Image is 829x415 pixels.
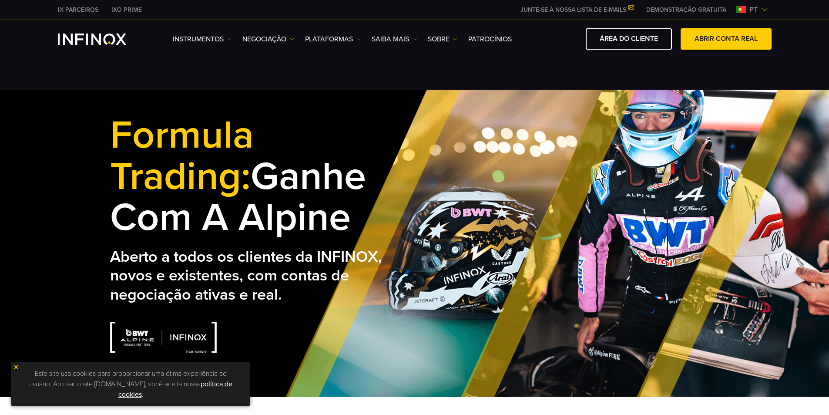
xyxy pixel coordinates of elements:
img: yellow close icon [13,364,19,370]
span: Formula Trading: [110,111,254,200]
a: PLATAFORMAS [305,34,361,44]
a: INFINOX MENU [640,5,733,14]
a: Instrumentos [173,34,232,44]
a: SOBRE [428,34,457,44]
a: INFINOX [51,5,105,14]
strong: Aberto a todos os clientes da INFINOX, novos e existentes, com contas de negociação ativas e real. [110,247,382,304]
span: pt [746,4,761,15]
a: INFINOX [105,5,148,14]
a: JUNTE-SE À NOSSA LISTA DE E-MAILS [514,6,640,13]
a: Saiba mais [372,34,417,44]
a: INFINOX Logo [58,34,147,45]
p: Este site usa cookies para proporcionar uma ótima experiência ao usuário. Ao usar o site [DOMAIN_... [15,366,246,402]
a: ÁREA DO CLIENTE [586,28,672,50]
strong: Ganhe com a Alpine [110,111,366,241]
a: NEGOCIAÇÃO [242,34,294,44]
a: ABRIR CONTA REAL [681,28,772,50]
a: Patrocínios [468,34,512,44]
